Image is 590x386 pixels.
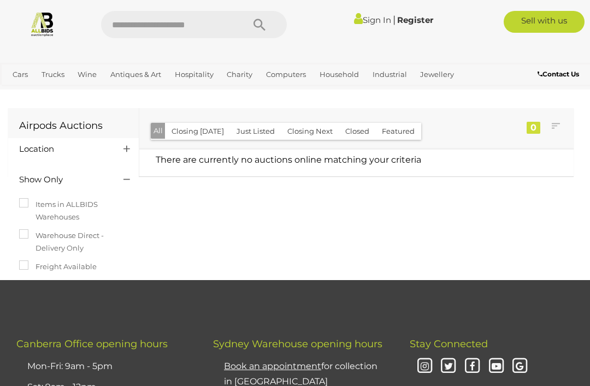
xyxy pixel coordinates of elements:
a: Household [315,66,363,84]
h4: Location [19,145,107,154]
span: There are currently no auctions online matching your criteria [156,155,421,165]
a: Antiques & Art [106,66,166,84]
label: Freight Available [19,260,97,273]
a: Cars [8,66,32,84]
h1: Airpods Auctions [19,121,128,132]
a: Industrial [368,66,411,84]
i: Twitter [439,357,458,376]
a: [GEOGRAPHIC_DATA] [78,84,164,102]
li: Mon-Fri: 9am - 5pm [25,356,186,377]
a: Sell with us [504,11,585,33]
a: Register [397,15,433,25]
span: Canberra Office opening hours [16,338,168,350]
i: Instagram [415,357,434,376]
u: Book an appointment [224,361,321,371]
b: Contact Us [538,70,579,78]
button: All [151,123,166,139]
div: 0 [527,122,540,134]
label: Items in ALLBIDS Warehouses [19,198,128,224]
a: Office [8,84,38,102]
a: Jewellery [416,66,458,84]
i: Youtube [487,357,506,376]
a: Computers [262,66,310,84]
h4: Show Only [19,175,107,185]
a: Sign In [354,15,391,25]
img: Allbids.com.au [29,11,55,37]
a: Wine [73,66,101,84]
span: Sydney Warehouse opening hours [213,338,382,350]
button: Closing Next [281,123,339,140]
a: Trucks [37,66,69,84]
label: Warehouse Direct - Delivery Only [19,229,128,255]
a: Hospitality [170,66,218,84]
i: Facebook [463,357,482,376]
a: Sports [43,84,74,102]
a: Charity [222,66,257,84]
button: Featured [375,123,421,140]
a: Contact Us [538,68,582,80]
span: | [393,14,396,26]
button: Closing [DATE] [165,123,231,140]
button: Just Listed [230,123,281,140]
span: Stay Connected [410,338,488,350]
i: Google [511,357,530,376]
button: Search [232,11,287,38]
button: Closed [339,123,376,140]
